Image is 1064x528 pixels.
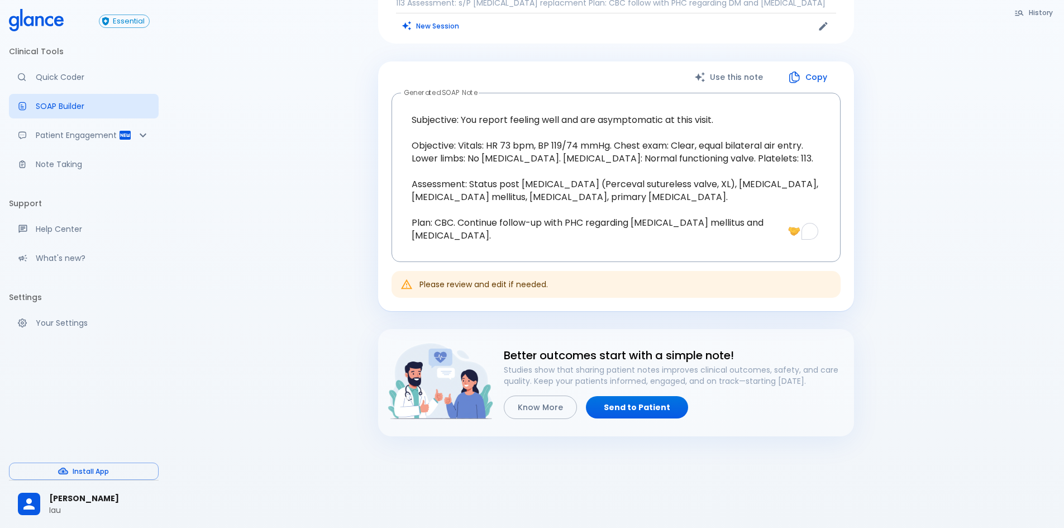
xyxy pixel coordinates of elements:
[586,396,688,419] a: Send to Patient
[387,338,495,425] img: doctor-and-patient-engagement-HyWS9NFy.png
[419,274,548,294] div: Please review and edit if needed.
[9,152,159,177] a: Advanced note-taking
[9,246,159,270] div: Recent updates and feature releases
[9,65,159,89] a: Moramiz: Find ICD10AM codes instantly
[776,66,841,89] button: Copy
[504,346,845,364] h6: Better outcomes start with a simple note!
[1009,4,1060,21] button: History
[683,66,776,89] button: Use this note
[9,463,159,480] button: Install App
[9,217,159,241] a: Get help from our support team
[9,284,159,311] li: Settings
[9,190,159,217] li: Support
[36,253,150,264] p: What's new?
[9,485,159,524] div: [PERSON_NAME]Iau
[108,17,149,26] span: Essential
[815,18,832,35] button: Edit
[504,396,577,420] button: Know More
[49,505,150,516] p: Iau
[36,223,150,235] p: Help Center
[36,130,118,141] p: Patient Engagement
[36,72,150,83] p: Quick Coder
[399,102,833,253] textarea: To enrich screen reader interactions, please activate Accessibility in Grammarly extension settings
[99,15,159,28] a: Click to view or change your subscription
[36,159,150,170] p: Note Taking
[9,311,159,335] a: Manage your settings
[49,493,150,505] span: [PERSON_NAME]
[9,94,159,118] a: Docugen: Compose a clinical documentation in seconds
[9,38,159,65] li: Clinical Tools
[504,364,845,387] p: Studies show that sharing patient notes improves clinical outcomes, safety, and care quality. Kee...
[36,101,150,112] p: SOAP Builder
[396,18,466,34] button: Clears all inputs and results.
[9,123,159,148] div: Patient Reports & Referrals
[99,15,150,28] button: Essential
[36,317,150,329] p: Your Settings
